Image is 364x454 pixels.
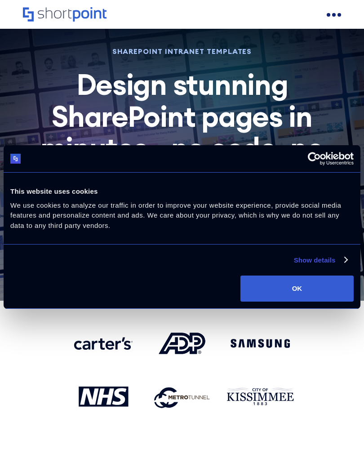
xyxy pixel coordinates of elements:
div: This website uses cookies [10,186,354,197]
h1: SHAREPOINT INTRANET TEMPLATES [23,48,342,54]
a: Usercentrics Cookiebot - opens in a new window [275,152,354,165]
iframe: Chat Widget [319,411,364,454]
a: Home [23,7,107,22]
img: logo [10,154,21,164]
a: open menu [327,8,341,22]
a: Show details [294,255,347,266]
button: OK [240,276,354,302]
span: We use cookies to analyze our traffic in order to improve your website experience, provide social... [10,201,341,229]
h2: Design stunning SharePoint pages in minutes - no code, no hassle [23,69,342,196]
div: Widget de chat [319,411,364,454]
